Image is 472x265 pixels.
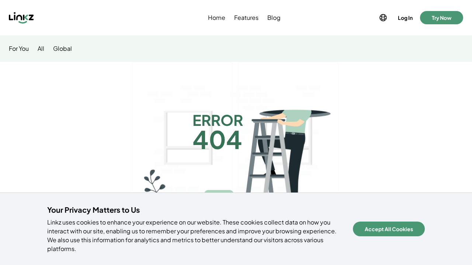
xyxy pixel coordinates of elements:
[9,44,29,53] a: For You
[47,218,344,253] p: Linkz uses cookies to enhance your experience on our website. These cookies collect data on how y...
[396,13,414,23] button: Log In
[38,44,44,53] a: All
[113,62,359,245] img: error_illust
[234,13,258,22] span: Features
[206,13,227,22] a: Home
[266,13,282,22] a: Blog
[267,13,281,22] span: Blog
[53,44,72,53] a: Global
[420,11,463,24] button: Try Now
[233,13,260,22] a: Features
[9,12,34,24] img: Linkz logo
[192,109,243,131] h1: ERROR
[353,222,425,236] button: Accept All Cookies
[192,121,242,158] h1: 404
[47,205,344,215] h4: Your Privacy Matters to Us
[208,13,225,22] span: Home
